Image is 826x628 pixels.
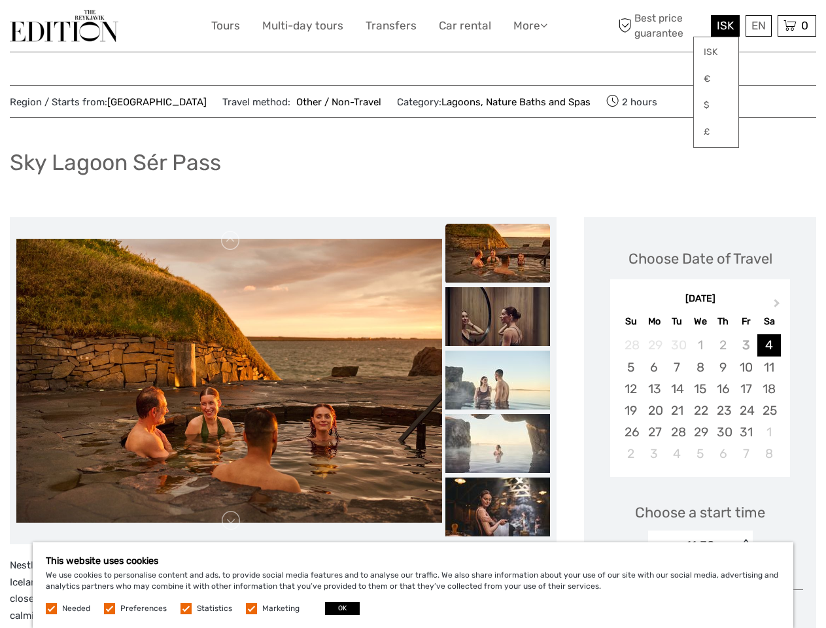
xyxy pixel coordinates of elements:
a: Tours [211,16,240,35]
label: Statistics [197,603,232,614]
a: Car rental [439,16,491,35]
div: Tu [666,313,689,330]
div: Choose Monday, November 3rd, 2025 [643,443,666,464]
div: Choose Friday, October 24th, 2025 [734,400,757,421]
div: Sa [757,313,780,330]
div: We use cookies to personalise content and ads, to provide social media features and to analyse ou... [33,542,793,628]
div: Choose Sunday, October 12th, 2025 [619,378,642,400]
span: ISK [717,19,734,32]
div: Choose Saturday, November 8th, 2025 [757,443,780,464]
label: Marketing [262,603,300,614]
div: Not available Wednesday, October 1st, 2025 [689,334,712,356]
a: € [694,67,738,91]
div: Choose Monday, October 20th, 2025 [643,400,666,421]
a: ISK [694,41,738,64]
span: Choose a start time [635,502,765,523]
div: Choose Wednesday, October 15th, 2025 [689,378,712,400]
div: Not available Thursday, October 2nd, 2025 [712,334,734,356]
div: Choose Friday, October 17th, 2025 [734,378,757,400]
a: [GEOGRAPHIC_DATA] [107,96,207,108]
div: Mo [643,313,666,330]
button: Open LiveChat chat widget [150,20,166,36]
div: Choose Tuesday, October 14th, 2025 [666,378,689,400]
img: f6e4b5c3ae944c668da69feeeb7fe87d_slider_thumbnail.jpeg [445,351,550,410]
div: Choose Wednesday, October 22nd, 2025 [689,400,712,421]
div: Not available Monday, September 29th, 2025 [643,334,666,356]
div: Choose Tuesday, October 28th, 2025 [666,421,689,443]
div: 11:30 [686,537,715,554]
div: Choose Thursday, October 30th, 2025 [712,421,734,443]
label: Preferences [120,603,167,614]
a: Lagoons, Nature Baths and Spas [441,96,591,108]
span: Travel method: [222,92,381,111]
h1: Sky Lagoon Sér Pass [10,149,221,176]
div: Choose Thursday, October 23rd, 2025 [712,400,734,421]
div: Choose Thursday, October 16th, 2025 [712,378,734,400]
a: Multi-day tours [262,16,343,35]
div: Choose Wednesday, October 8th, 2025 [689,357,712,378]
div: Choose Sunday, October 5th, 2025 [619,357,642,378]
div: EN [746,15,772,37]
span: Category: [397,96,591,109]
span: Best price guarantee [615,11,708,40]
div: Choose Wednesday, November 5th, 2025 [689,443,712,464]
div: We [689,313,712,330]
div: [DATE] [610,292,790,306]
div: Choose Date of Travel [628,249,772,269]
div: Choose Tuesday, October 21st, 2025 [666,400,689,421]
div: Choose Saturday, November 1st, 2025 [757,421,780,443]
a: Other / Non-Travel [290,96,381,108]
div: Not available Friday, October 3rd, 2025 [734,334,757,356]
span: 0 [799,19,810,32]
img: 114044096a7c41afa2af573220e3b675_slider_thumbnail.jpeg [445,224,550,283]
div: Choose Wednesday, October 29th, 2025 [689,421,712,443]
p: We're away right now. Please check back later! [18,23,148,33]
div: Choose Monday, October 6th, 2025 [643,357,666,378]
div: < > [740,539,751,553]
div: Su [619,313,642,330]
img: The Reykjavík Edition [10,10,118,42]
div: Choose Saturday, October 4th, 2025 [757,334,780,356]
div: Choose Tuesday, November 4th, 2025 [666,443,689,464]
img: 114044096a7c41afa2af573220e3b675_main_slider.jpeg [16,239,442,523]
a: £ [694,120,738,144]
div: Choose Saturday, October 25th, 2025 [757,400,780,421]
a: More [513,16,547,35]
img: cb12aea00120413d8a0e950c0148495e_slider_thumbnail.jpeg [445,287,550,346]
a: Transfers [366,16,417,35]
div: Choose Friday, October 31st, 2025 [734,421,757,443]
button: Next Month [768,296,789,317]
div: Choose Sunday, November 2nd, 2025 [619,443,642,464]
div: Th [712,313,734,330]
div: Choose Sunday, October 26th, 2025 [619,421,642,443]
div: Choose Thursday, October 9th, 2025 [712,357,734,378]
img: cd73bc024b534f798350631ee844add1_slider_thumbnail.jpeg [445,478,550,536]
div: Not available Sunday, September 28th, 2025 [619,334,642,356]
button: OK [325,602,360,615]
div: month 2025-10 [614,334,785,464]
span: 2 hours [606,92,657,111]
img: 2598d160fcc64caa8c13f0b12ed59e4a_slider_thumbnail.jpeg [445,414,550,473]
div: Choose Monday, October 27th, 2025 [643,421,666,443]
a: $ [694,94,738,117]
div: Not available Tuesday, September 30th, 2025 [666,334,689,356]
h5: This website uses cookies [46,555,780,567]
div: Choose Friday, November 7th, 2025 [734,443,757,464]
div: Choose Sunday, October 19th, 2025 [619,400,642,421]
label: Needed [62,603,90,614]
div: Fr [734,313,757,330]
div: Choose Tuesday, October 7th, 2025 [666,357,689,378]
div: Choose Saturday, October 18th, 2025 [757,378,780,400]
div: Choose Saturday, October 11th, 2025 [757,357,780,378]
div: Choose Thursday, November 6th, 2025 [712,443,734,464]
div: Choose Friday, October 10th, 2025 [734,357,757,378]
div: Choose Monday, October 13th, 2025 [643,378,666,400]
span: Region / Starts from: [10,96,207,109]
